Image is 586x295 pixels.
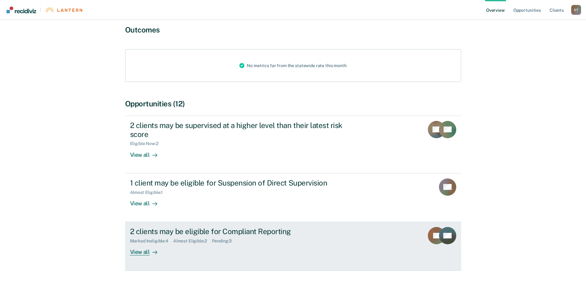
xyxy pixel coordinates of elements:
[571,5,581,15] button: Profile dropdown button
[6,6,36,13] img: Recidiviz
[36,7,45,12] span: |
[571,5,581,15] div: D T
[173,238,212,244] div: Almost Eligible : 2
[130,141,163,146] div: Eligible Now : 2
[125,222,461,271] a: 2 clients may be eligible for Compliant ReportingMarked Ineligible:4Almost Eligible:2Pending:3Vie...
[234,49,351,82] div: No metrics far from the statewide rate this month
[130,244,165,256] div: View all
[130,146,165,158] div: View all
[45,7,82,12] img: Lantern
[130,227,347,236] div: 2 clients may be eligible for Compliant Reporting
[130,121,347,139] div: 2 clients may be supervised at a higher level than their latest risk score
[130,178,347,187] div: 1 client may be eligible for Suspension of Direct Supervision
[125,173,461,222] a: 1 client may be eligible for Suspension of Direct SupervisionAlmost Eligible:1View all
[130,190,168,195] div: Almost Eligible : 1
[125,99,461,108] div: Opportunities (12)
[212,238,237,244] div: Pending : 3
[130,238,173,244] div: Marked Ineligible : 4
[125,25,461,34] div: Outcomes
[130,195,165,207] div: View all
[125,116,461,173] a: 2 clients may be supervised at a higher level than their latest risk scoreEligible Now:2View all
